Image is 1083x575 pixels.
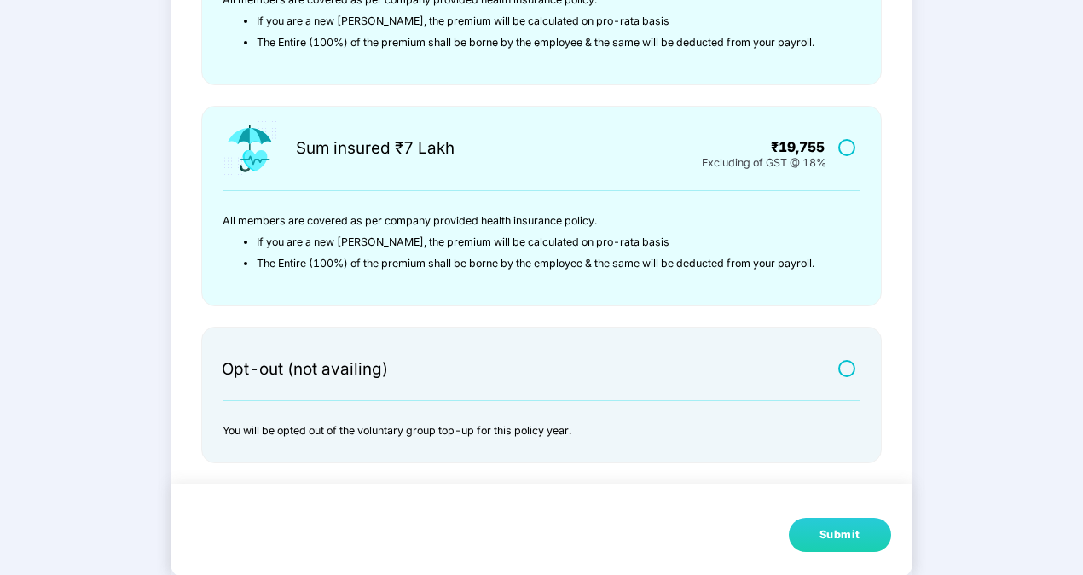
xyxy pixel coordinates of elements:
p: All members are covered as per company provided health insurance policy. [223,211,839,232]
li: If you are a new [PERSON_NAME], the premium will be calculated on pro-rata basis [257,232,839,253]
div: Submit [819,526,860,543]
p: You will be opted out of the voluntary group top-up for this policy year. [223,421,839,442]
div: Sum insured ₹7 Lakh [296,141,455,160]
div: ₹19,755 [683,141,825,157]
li: If you are a new [PERSON_NAME], the premium will be calculated on pro-rata basis [257,11,839,32]
li: The Entire (100%) of the premium shall be borne by the employee & the same will be deducted from ... [257,32,839,54]
div: Excluding of GST @ 18% [702,153,826,166]
img: icon [222,119,279,177]
div: Opt-out (not availing) [222,362,388,380]
button: Submit [789,518,891,552]
li: The Entire (100%) of the premium shall be borne by the employee & the same will be deducted from ... [257,253,839,275]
